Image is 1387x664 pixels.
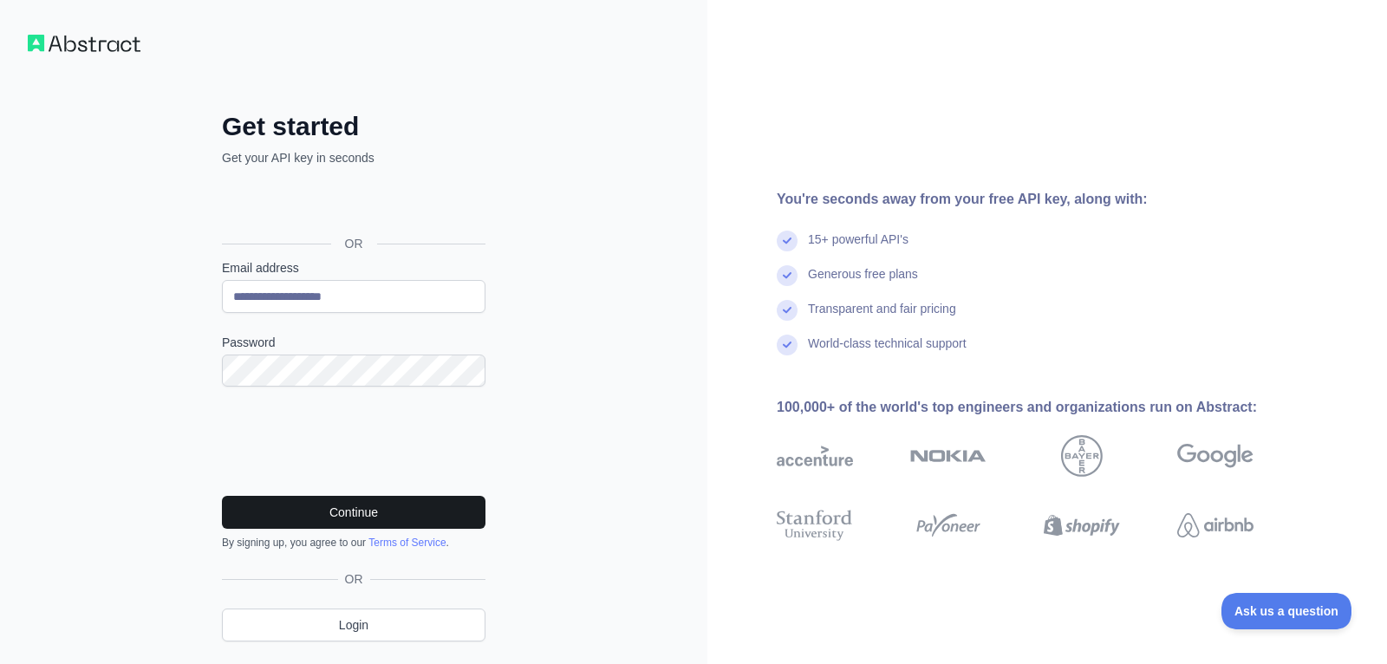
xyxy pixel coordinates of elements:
[808,335,967,369] div: World-class technical support
[1044,506,1120,544] img: shopify
[368,537,446,549] a: Terms of Service
[1177,506,1254,544] img: airbnb
[910,506,987,544] img: payoneer
[777,300,798,321] img: check mark
[222,259,485,277] label: Email address
[777,397,1309,418] div: 100,000+ of the world's top engineers and organizations run on Abstract:
[808,300,956,335] div: Transparent and fair pricing
[777,435,853,477] img: accenture
[338,570,370,588] span: OR
[910,435,987,477] img: nokia
[1221,593,1352,629] iframe: Toggle Customer Support
[777,265,798,286] img: check mark
[808,231,908,265] div: 15+ powerful API's
[1061,435,1103,477] img: bayer
[222,334,485,351] label: Password
[222,111,485,142] h2: Get started
[222,149,485,166] p: Get your API key in seconds
[331,235,377,252] span: OR
[808,265,918,300] div: Generous free plans
[28,35,140,52] img: Workflow
[222,496,485,529] button: Continue
[222,536,485,550] div: By signing up, you agree to our .
[213,186,491,224] iframe: Sign in with Google Button
[777,506,853,544] img: stanford university
[222,407,485,475] iframe: To enrich screen reader interactions, please activate Accessibility in Grammarly extension settings
[222,609,485,641] a: Login
[1177,435,1254,477] img: google
[777,335,798,355] img: check mark
[777,189,1309,210] div: You're seconds away from your free API key, along with:
[777,231,798,251] img: check mark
